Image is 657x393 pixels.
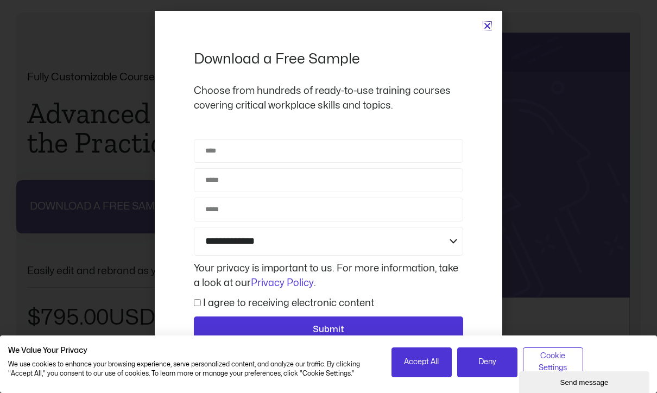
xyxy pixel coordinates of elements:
[457,347,517,377] button: Deny all cookies
[404,356,439,368] span: Accept All
[194,316,463,344] button: Submit
[483,22,491,30] a: Close
[8,346,375,356] h2: We Value Your Privacy
[194,50,463,68] h2: Download a Free Sample
[251,278,314,288] a: Privacy Policy
[478,356,496,368] span: Deny
[203,299,374,308] label: I agree to receiving electronic content
[523,347,583,377] button: Adjust cookie preferences
[391,347,452,377] button: Accept all cookies
[519,369,652,393] iframe: chat widget
[194,84,463,113] p: Choose from hundreds of ready-to-use training courses covering critical workplace skills and topics.
[191,261,466,290] div: Your privacy is important to us. For more information, take a look at our .
[530,350,576,375] span: Cookie Settings
[8,360,375,378] p: We use cookies to enhance your browsing experience, serve personalized content, and analyze our t...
